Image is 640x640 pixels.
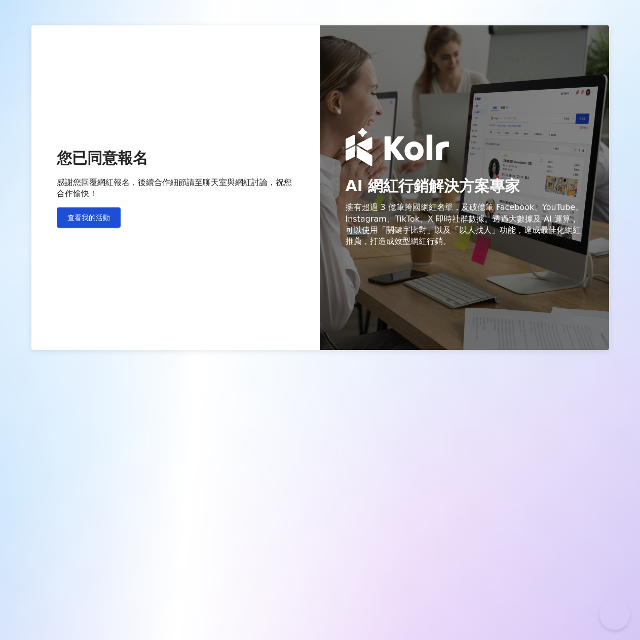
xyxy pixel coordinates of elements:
[346,128,449,166] img: Kolr
[346,202,584,247] span: 擁有超過 3 億筆跨國網紅名單，及破億筆 Facebook、YouTube、Instagram、TikTok、X 即時社群數據。透過大數據及 AI 運算，可以使用「關鍵字比對」以及「以人找人」功...
[57,177,295,199] p: 感謝您回覆網紅報名，後續合作細節請至聊天室與網紅討論，祝您合作愉快！
[599,599,630,630] iframe: Help Scout Beacon - Open
[57,148,148,169] p: 您已同意報名
[57,207,121,228] button: 查看我的活動
[67,214,110,222] span: 查看我的活動
[346,179,584,194] span: AI 網紅行銷解決方案專家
